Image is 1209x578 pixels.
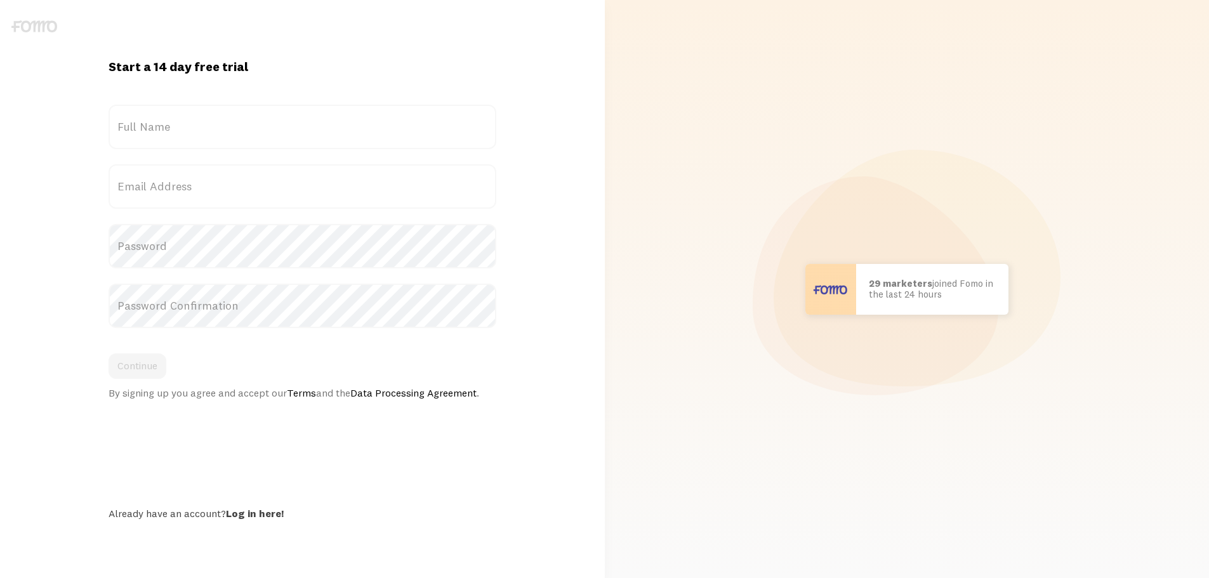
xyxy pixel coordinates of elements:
div: Already have an account? [109,507,496,520]
img: User avatar [805,264,856,315]
label: Password Confirmation [109,284,496,328]
div: By signing up you agree and accept our and the . [109,386,496,399]
img: fomo-logo-gray-b99e0e8ada9f9040e2984d0d95b3b12da0074ffd48d1e5cb62ac37fc77b0b268.svg [11,20,57,32]
h1: Start a 14 day free trial [109,58,496,75]
a: Log in here! [226,507,284,520]
b: 29 marketers [869,277,932,289]
a: Terms [287,386,316,399]
label: Full Name [109,105,496,149]
p: joined Fomo in the last 24 hours [869,279,996,299]
label: Email Address [109,164,496,209]
label: Password [109,224,496,268]
a: Data Processing Agreement [350,386,477,399]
